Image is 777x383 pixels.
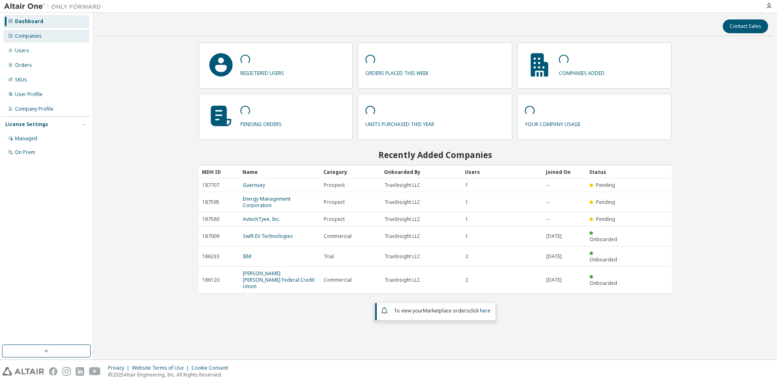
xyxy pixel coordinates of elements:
img: linkedin.svg [76,367,84,376]
div: Cookie Consent [191,365,233,371]
span: 187595 [202,199,219,205]
div: Status [589,165,623,178]
div: Onboarded By [384,165,459,178]
span: TrueInsight LLC [384,182,420,188]
a: AvtechTyee, Inc. [243,216,280,223]
span: TrueInsight LLC [384,253,420,260]
span: Prospect [324,182,345,188]
span: 1 [465,216,468,223]
img: altair_logo.svg [2,367,44,376]
span: Onboarded [590,280,617,287]
div: Company Profile [15,106,53,112]
span: Commercial [324,277,352,283]
p: units purchased this year [365,118,434,128]
span: 187560 [202,216,219,223]
div: On Prem [15,149,35,156]
span: 1 [465,182,468,188]
div: SKUs [15,77,27,83]
div: Users [465,165,539,178]
span: TrueInsight LLC [384,216,420,223]
p: your company usage [525,118,580,128]
p: orders placed this week [365,67,429,77]
span: 1 [465,233,468,240]
div: MDH ID [202,165,236,178]
button: Contact Sales [723,19,768,33]
span: 186120 [202,277,219,283]
span: 2 [465,277,468,283]
a: [PERSON_NAME] [PERSON_NAME] Federal Credit Union [243,270,314,290]
div: Users [15,47,29,54]
p: © 2025 Altair Engineering, Inc. All Rights Reserved. [108,371,233,378]
span: Commercial [324,233,352,240]
span: [DATE] [546,233,562,240]
span: TrueInsight LLC [384,277,420,283]
a: here [480,307,490,314]
span: Pending [596,182,615,188]
span: TrueInsight LLC [384,199,420,205]
img: Altair One [4,2,105,11]
span: [DATE] [546,277,562,283]
span: Prospect [324,216,345,223]
div: License Settings [5,121,48,128]
span: To view your click [394,307,490,314]
a: Guernsey [243,182,265,188]
span: 1 [465,199,468,205]
img: youtube.svg [89,367,101,376]
div: Companies [15,33,42,39]
em: Marketplace orders [423,307,469,314]
span: [DATE] [546,253,562,260]
span: Onboarded [590,236,617,243]
p: registered users [240,67,284,77]
span: Pending [596,199,615,205]
span: -- [546,182,550,188]
div: Privacy [108,365,132,371]
div: Category [323,165,378,178]
div: Name [242,165,317,178]
p: pending orders [240,118,282,128]
a: IEM [243,253,251,260]
div: Orders [15,62,32,68]
a: Energy Management Corporation [243,195,291,209]
span: 187707 [202,182,219,188]
a: Swift EV Technologies [243,233,293,240]
p: companies added [559,67,605,77]
span: TrueInsight LLC [384,233,420,240]
div: Joined On [546,165,583,178]
img: instagram.svg [62,367,71,376]
span: 187009 [202,233,219,240]
span: 2 [465,253,468,260]
span: -- [546,216,550,223]
div: User Profile [15,91,42,98]
div: Dashboard [15,18,43,25]
div: Managed [15,135,37,142]
span: 186233 [202,253,219,260]
span: Pending [596,216,615,223]
span: Trial [324,253,334,260]
div: Website Terms of Use [132,365,191,371]
span: Onboarded [590,256,617,263]
span: Prospect [324,199,345,205]
h2: Recently Added Companies [199,150,672,160]
span: -- [546,199,550,205]
img: facebook.svg [49,367,57,376]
